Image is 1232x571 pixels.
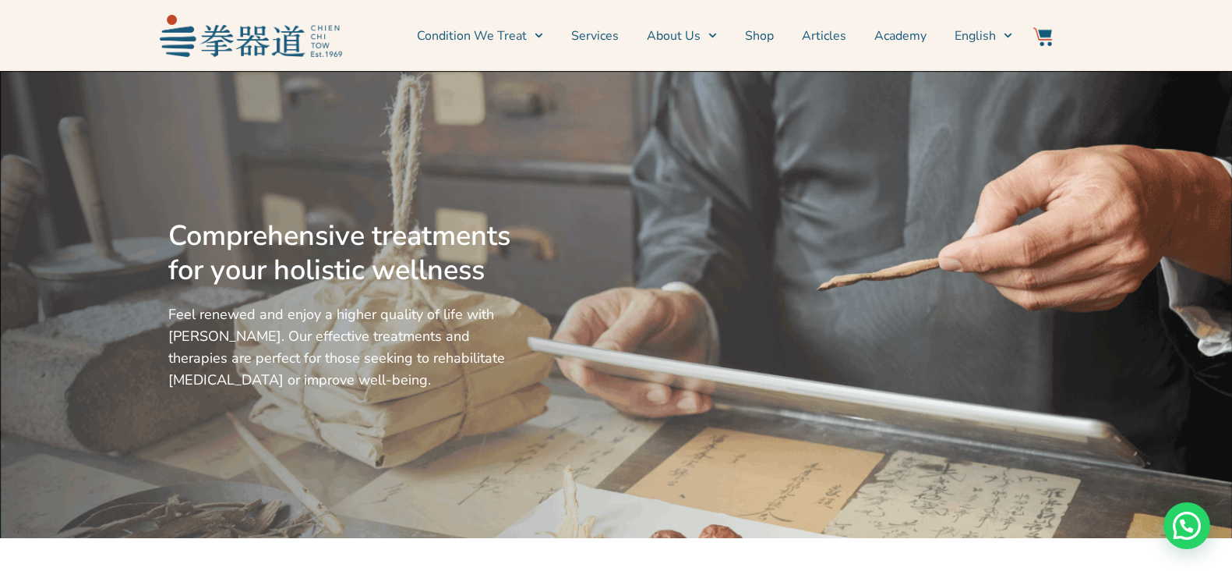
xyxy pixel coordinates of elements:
a: Condition We Treat [417,16,543,55]
img: Website Icon-03 [1033,27,1052,46]
span: English [955,27,996,45]
a: Services [571,16,619,55]
a: About Us [647,16,717,55]
a: Shop [745,16,774,55]
h2: Comprehensive treatments for your holistic wellness [168,219,517,288]
a: Articles [802,16,846,55]
p: Feel renewed and enjoy a higher quality of life with [PERSON_NAME]. Our effective treatments and ... [168,303,517,391]
a: Academy [874,16,927,55]
a: English [955,16,1012,55]
nav: Menu [350,16,1012,55]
